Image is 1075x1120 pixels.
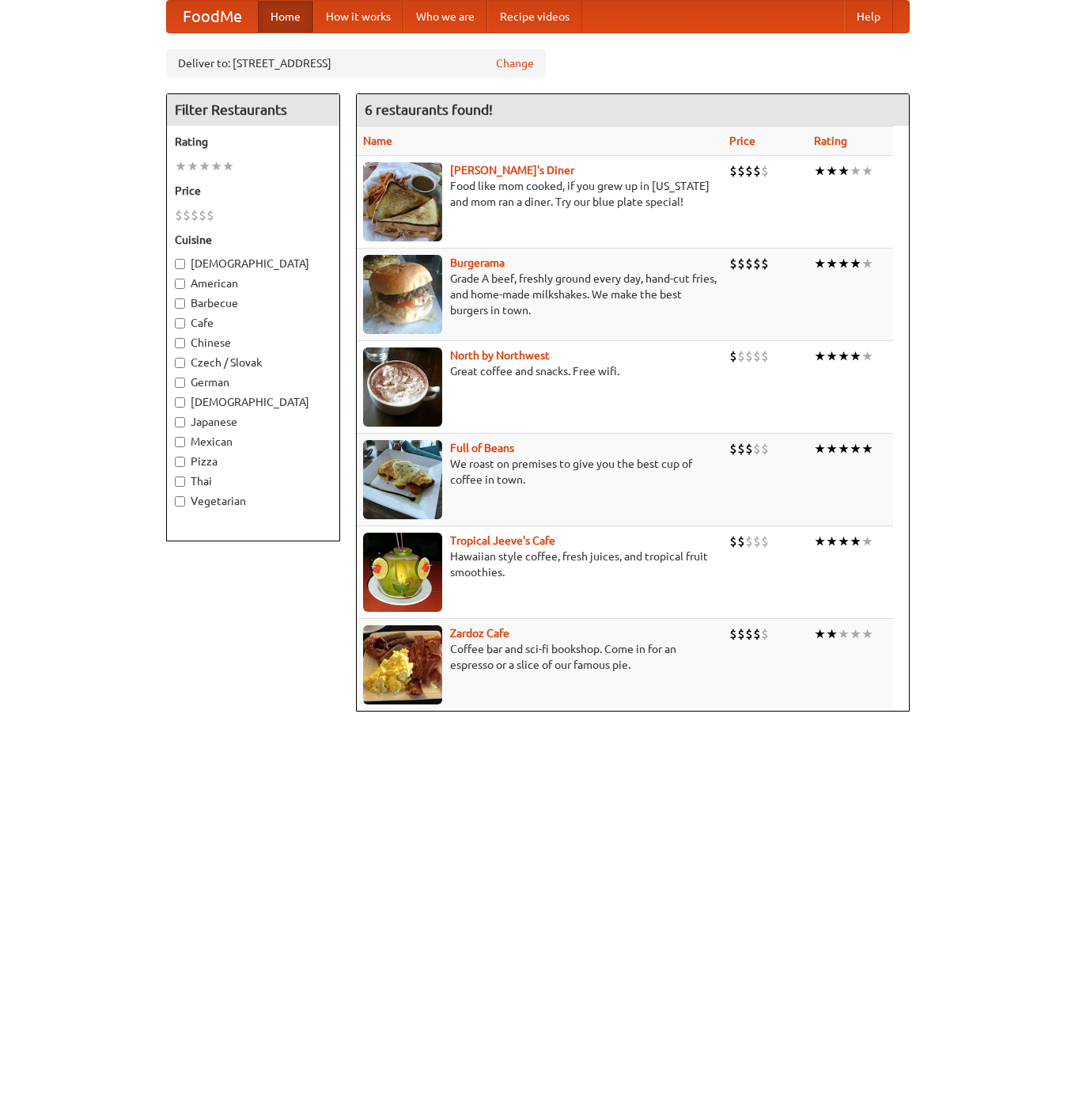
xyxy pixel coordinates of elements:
[175,315,331,331] label: Cafe
[206,207,214,224] li: $
[363,255,442,334] img: burgerama.jpg
[365,102,493,117] ng-pluralize: 6 restaurants found!
[737,440,745,457] li: $
[175,295,331,311] label: Barbecue
[363,533,442,612] img: jeeves.jpg
[175,394,331,410] label: [DEMOGRAPHIC_DATA]
[175,457,185,467] input: Pizza
[844,1,893,32] a: Help
[450,349,550,362] a: North by Northwest
[826,255,838,272] li: ★
[363,440,442,519] img: beans.jpg
[403,1,487,32] a: Who we are
[175,473,331,489] label: Thai
[861,162,873,180] li: ★
[175,134,331,150] h5: Rating
[850,347,861,365] li: ★
[753,625,761,643] li: $
[496,55,534,71] a: Change
[175,414,331,430] label: Japanese
[761,162,769,180] li: $
[175,279,185,289] input: American
[175,298,185,309] input: Barbecue
[753,255,761,272] li: $
[838,255,850,272] li: ★
[850,440,861,457] li: ★
[850,255,861,272] li: ★
[761,440,769,457] li: $
[745,533,753,550] li: $
[826,625,838,643] li: ★
[861,440,873,457] li: ★
[183,207,191,224] li: $
[363,347,442,427] img: north.jpg
[826,162,838,180] li: ★
[187,158,199,175] li: ★
[838,625,850,643] li: ★
[745,625,753,643] li: $
[363,178,717,210] p: Food like mom cooked, if you grew up in [US_STATE] and mom ran a diner. Try our blue plate special!
[450,627,509,640] a: Zardoz Cafe
[737,162,745,180] li: $
[363,135,392,147] a: Name
[814,533,826,550] li: ★
[175,476,185,487] input: Thai
[450,164,574,177] a: [PERSON_NAME]'s Diner
[761,533,769,550] li: $
[222,158,234,175] li: ★
[363,456,717,488] p: We roast on premises to give you the best cup of coffee in town.
[861,347,873,365] li: ★
[450,442,514,454] a: Full of Beans
[861,625,873,643] li: ★
[761,347,769,365] li: $
[175,378,185,388] input: German
[210,158,222,175] li: ★
[737,347,745,365] li: $
[175,374,331,390] label: German
[729,440,737,457] li: $
[175,358,185,368] input: Czech / Slovak
[814,135,847,147] a: Rating
[761,625,769,643] li: $
[175,454,331,469] label: Pizza
[729,625,737,643] li: $
[175,158,187,175] li: ★
[753,440,761,457] li: $
[838,533,850,550] li: ★
[175,318,185,328] input: Cafe
[175,232,331,248] h5: Cuisine
[175,437,185,447] input: Mexican
[814,347,826,365] li: ★
[199,158,210,175] li: ★
[191,207,199,224] li: $
[753,162,761,180] li: $
[175,397,185,408] input: [DEMOGRAPHIC_DATA]
[175,434,331,450] label: Mexican
[258,1,313,32] a: Home
[850,162,861,180] li: ★
[826,440,838,457] li: ★
[450,256,505,269] b: Burgerama
[861,255,873,272] li: ★
[175,183,331,199] h5: Price
[175,207,183,224] li: $
[814,255,826,272] li: ★
[861,533,873,550] li: ★
[838,347,850,365] li: ★
[175,496,185,507] input: Vegetarian
[850,533,861,550] li: ★
[450,534,555,547] a: Tropical Jeeve's Cafe
[167,94,339,126] h4: Filter Restaurants
[826,533,838,550] li: ★
[363,641,717,673] p: Coffee bar and sci-fi bookshop. Come in for an espresso or a slice of our famous pie.
[175,355,331,370] label: Czech / Slovak
[363,625,442,704] img: zardoz.jpg
[729,162,737,180] li: $
[167,1,258,32] a: FoodMe
[745,162,753,180] li: $
[363,549,717,580] p: Hawaiian style coffee, fresh juices, and tropical fruit smoothies.
[826,347,838,365] li: ★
